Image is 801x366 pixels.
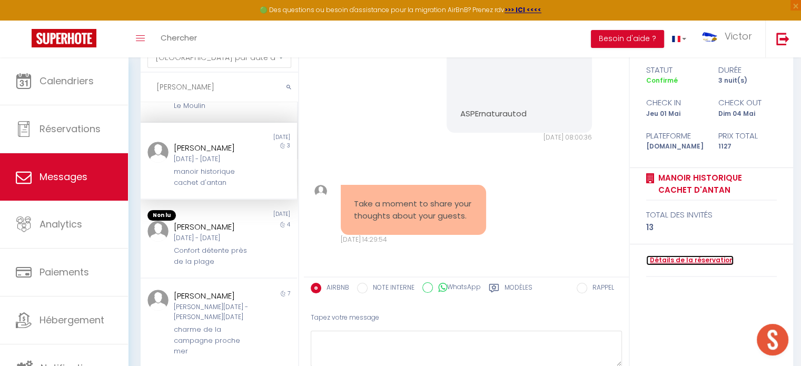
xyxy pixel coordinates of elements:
[39,170,87,183] span: Messages
[147,221,169,242] img: ...
[639,142,711,152] div: [DOMAIN_NAME]
[287,221,290,229] span: 4
[288,290,290,298] span: 7
[776,32,789,45] img: logout
[174,302,251,322] div: [PERSON_NAME][DATE] - [PERSON_NAME][DATE]
[32,29,96,47] img: Super Booking
[639,109,711,119] div: Jeu 01 Mai
[711,76,784,86] div: 3 nuit(s)
[447,133,592,143] div: [DATE] 08:00:36
[646,255,734,265] a: Détails de la réservation
[39,217,82,231] span: Analytics
[219,210,296,221] div: [DATE]
[174,101,251,111] div: Le Moulin
[174,221,251,233] div: [PERSON_NAME]
[725,29,752,43] span: Victor
[711,64,784,76] div: durée
[287,142,290,150] span: 3
[646,221,777,234] div: 13
[39,74,94,87] span: Calendriers
[505,283,532,296] label: Modèles
[591,30,664,48] button: Besoin d'aide ?
[655,172,777,196] a: manoir historique cachet d'antan
[639,96,711,109] div: check in
[639,64,711,76] div: statut
[147,290,169,311] img: ...
[341,235,486,245] div: [DATE] 14:29:54
[174,233,251,243] div: [DATE] - [DATE]
[174,290,251,302] div: [PERSON_NAME]
[39,313,104,327] span: Hébergement
[153,21,205,57] a: Chercher
[711,96,784,109] div: check out
[141,73,298,102] input: Rechercher un mot clé
[354,198,473,222] pre: Take a moment to share your thoughts about your guests.
[368,283,414,294] label: NOTE INTERNE
[147,142,169,163] img: ...
[702,31,718,42] img: ...
[711,109,784,119] div: Dim 04 Mai
[174,245,251,267] div: Confort détente près de la plage
[161,32,197,43] span: Chercher
[639,130,711,142] div: Plateforme
[505,5,541,14] a: >>> ICI <<<<
[147,210,176,221] span: Non lu
[174,154,251,164] div: [DATE] - [DATE]
[757,324,788,355] div: Ouvrir le chat
[174,142,251,154] div: [PERSON_NAME]
[646,209,777,221] div: total des invités
[694,21,765,57] a: ... Victor
[174,166,251,188] div: manoir historique cachet d'antan
[321,283,349,294] label: AIRBNB
[711,142,784,152] div: 1127
[311,305,622,331] div: Tapez votre message
[39,265,89,279] span: Paiements
[174,324,251,357] div: charme de la campagne proche mer
[39,122,101,135] span: Réservations
[219,133,296,142] div: [DATE]
[646,76,678,85] span: Confirmé
[433,282,481,294] label: WhatsApp
[314,185,327,197] img: ...
[587,283,614,294] label: RAPPEL
[711,130,784,142] div: Prix total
